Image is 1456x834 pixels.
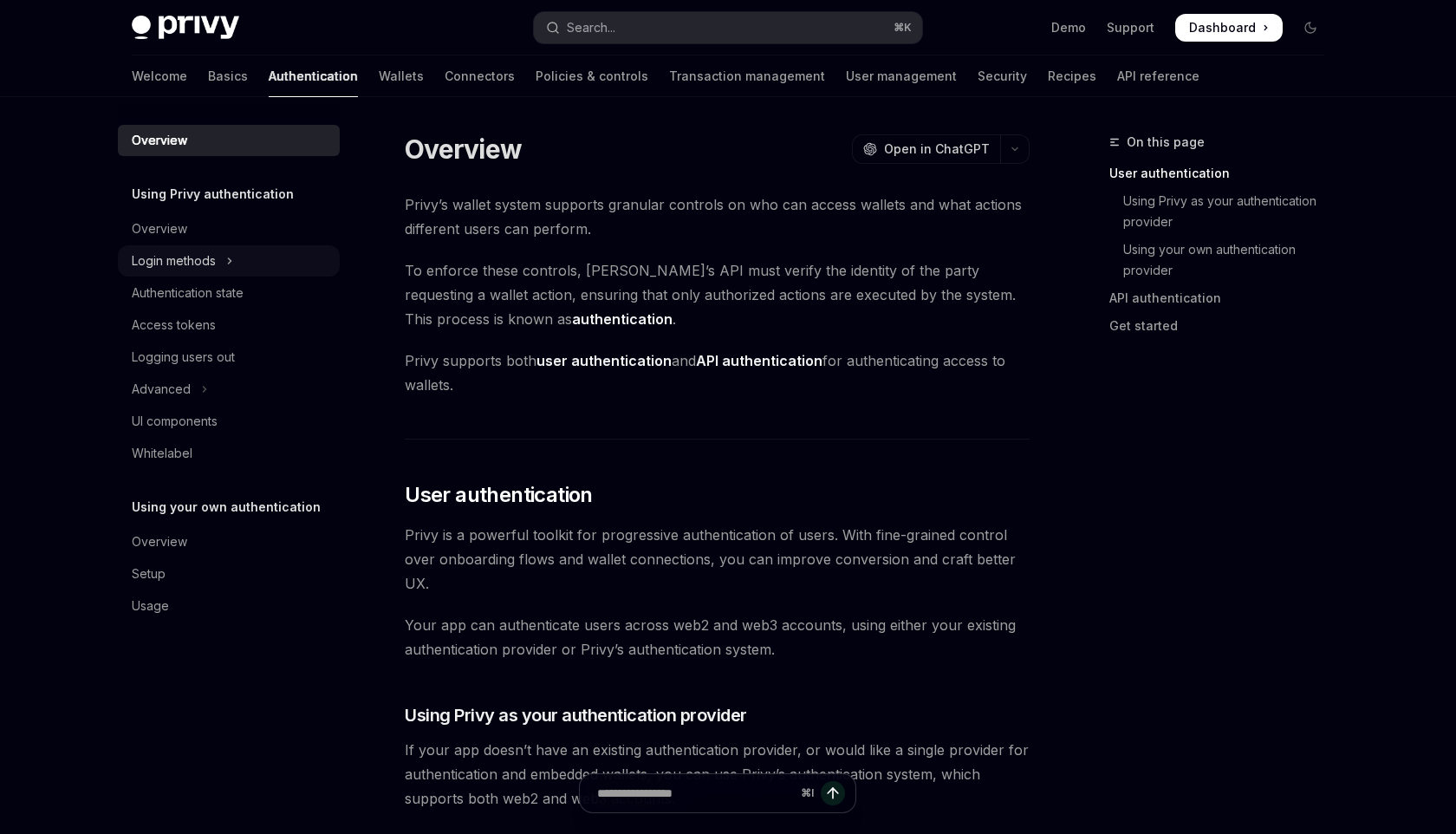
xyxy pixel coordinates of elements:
[118,590,340,622] a: Usage
[132,184,294,205] h5: Using Privy authentication
[894,21,912,35] span: ⌘ K
[1107,19,1154,36] a: Support
[1175,14,1283,42] a: Dashboard
[852,134,1000,164] button: Open in ChatGPT
[405,134,522,165] h1: Overview
[132,130,187,151] div: Overview
[1051,19,1086,36] a: Demo
[132,315,216,336] div: Access tokens
[1189,19,1256,36] span: Dashboard
[132,564,166,584] div: Setup
[118,342,340,373] a: Logging users out
[118,309,340,341] a: Access tokens
[132,411,218,432] div: UI components
[405,192,1030,241] span: Privy’s wallet system supports granular controls on who can access wallets and what actions diffe...
[118,125,340,156] a: Overview
[405,703,747,727] span: Using Privy as your authentication provider
[132,55,187,97] a: Welcome
[118,406,340,437] a: UI components
[567,17,615,38] div: Search...
[132,218,187,239] div: Overview
[405,349,1030,397] span: Privy supports both and for authenticating access to wallets.
[978,55,1027,97] a: Security
[132,379,191,400] div: Advanced
[1109,187,1338,236] a: Using Privy as your authentication provider
[1127,132,1205,153] span: On this page
[379,55,424,97] a: Wallets
[1297,14,1324,42] button: Toggle dark mode
[132,443,192,464] div: Whitelabel
[132,497,321,518] h5: Using your own authentication
[132,347,235,368] div: Logging users out
[669,55,825,97] a: Transaction management
[132,531,187,552] div: Overview
[536,55,648,97] a: Policies & controls
[132,596,169,616] div: Usage
[118,438,340,469] a: Whitelabel
[821,781,845,805] button: Send message
[572,310,673,328] strong: authentication
[405,738,1030,811] span: If your app doesn’t have an existing authentication provider, or would like a single provider for...
[132,16,239,40] img: dark logo
[405,523,1030,596] span: Privy is a powerful toolkit for progressive authentication of users. With fine-grained control ov...
[405,613,1030,661] span: Your app can authenticate users across web2 and web3 accounts, using either your existing authent...
[445,55,515,97] a: Connectors
[1109,284,1338,312] a: API authentication
[1109,312,1338,340] a: Get started
[405,481,593,509] span: User authentication
[208,55,248,97] a: Basics
[132,283,244,303] div: Authentication state
[1109,160,1338,187] a: User authentication
[534,12,922,43] button: Open search
[118,526,340,557] a: Overview
[536,352,672,369] strong: user authentication
[118,213,340,244] a: Overview
[118,245,340,277] button: Toggle Login methods section
[696,352,822,369] strong: API authentication
[132,251,216,271] div: Login methods
[846,55,957,97] a: User management
[118,374,340,405] button: Toggle Advanced section
[118,558,340,590] a: Setup
[884,140,990,158] span: Open in ChatGPT
[269,55,358,97] a: Authentication
[1117,55,1199,97] a: API reference
[118,277,340,309] a: Authentication state
[597,774,794,812] input: Ask a question...
[1109,236,1338,284] a: Using your own authentication provider
[405,258,1030,331] span: To enforce these controls, [PERSON_NAME]’s API must verify the identity of the party requesting a...
[1048,55,1096,97] a: Recipes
